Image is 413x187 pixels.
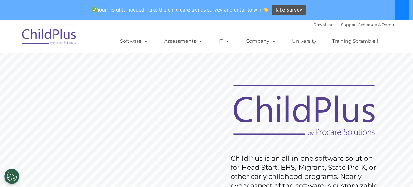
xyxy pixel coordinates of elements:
[358,22,394,27] a: Schedule A Demo
[263,7,268,12] img: 👏
[213,35,236,47] a: IT
[158,35,209,47] a: Assessments
[4,169,19,184] button: Cookies Settings
[240,35,282,47] a: Company
[341,22,357,27] a: Support
[313,22,334,27] a: Download
[272,5,306,15] a: Take Survey
[92,7,97,12] img: ✅
[114,35,154,47] a: Software
[275,5,302,15] span: Take Survey
[326,35,384,47] a: Training Scramble!!
[286,35,322,47] a: University
[19,20,80,51] img: ChildPlus by Procare Solutions
[313,22,394,27] font: |
[89,4,271,16] span: Your insights needed! Take the child care trends survey and enter to win!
